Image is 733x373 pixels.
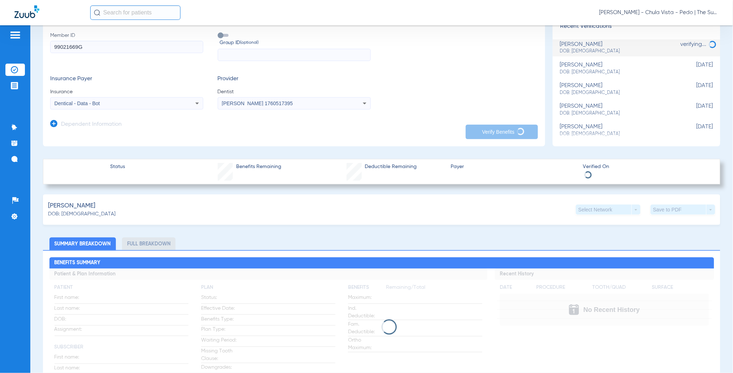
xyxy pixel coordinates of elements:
[599,9,719,16] span: [PERSON_NAME] - Chula Vista - Pedo | The Super Dentists
[466,125,538,139] button: Verify Benefits
[677,82,713,96] span: [DATE]
[122,237,175,250] li: Full Breakdown
[560,103,677,116] div: [PERSON_NAME]
[560,48,677,55] span: DOB: [DEMOGRAPHIC_DATA]
[55,100,100,106] span: Dentical - Data - Bot
[50,32,203,61] label: Member ID
[49,237,116,250] li: Summary Breakdown
[50,88,203,95] span: Insurance
[9,31,21,39] img: hamburger-icon
[583,163,708,171] span: Verified On
[218,88,371,95] span: Dentist
[61,121,122,128] h3: Dependent Information
[48,210,116,218] span: DOB: [DEMOGRAPHIC_DATA]
[677,62,713,75] span: [DATE]
[697,338,733,373] iframe: Chat Widget
[49,257,714,269] h2: Benefits Summary
[240,39,259,47] small: (optional)
[50,41,203,53] input: Member ID
[220,39,371,47] span: Group ID
[94,9,100,16] img: Search Icon
[236,163,281,171] span: Benefits Remaining
[677,124,713,137] span: [DATE]
[560,90,677,96] span: DOB: [DEMOGRAPHIC_DATA]
[48,201,95,210] span: [PERSON_NAME]
[681,42,707,47] span: verifying...
[110,163,125,171] span: Status
[451,163,577,171] span: Payer
[677,103,713,116] span: [DATE]
[560,69,677,76] span: DOB: [DEMOGRAPHIC_DATA]
[218,76,371,83] h3: Provider
[560,82,677,96] div: [PERSON_NAME]
[222,100,293,106] span: [PERSON_NAME] 1760517395
[365,163,417,171] span: Deductible Remaining
[14,5,39,18] img: Zuub Logo
[553,23,720,30] h3: Recent Verifications
[560,110,677,117] span: DOB: [DEMOGRAPHIC_DATA]
[560,41,677,55] div: [PERSON_NAME]
[560,62,677,75] div: [PERSON_NAME]
[560,124,677,137] div: [PERSON_NAME]
[50,76,203,83] h3: Insurance Payer
[560,131,677,137] span: DOB: [DEMOGRAPHIC_DATA]
[90,5,181,20] input: Search for patients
